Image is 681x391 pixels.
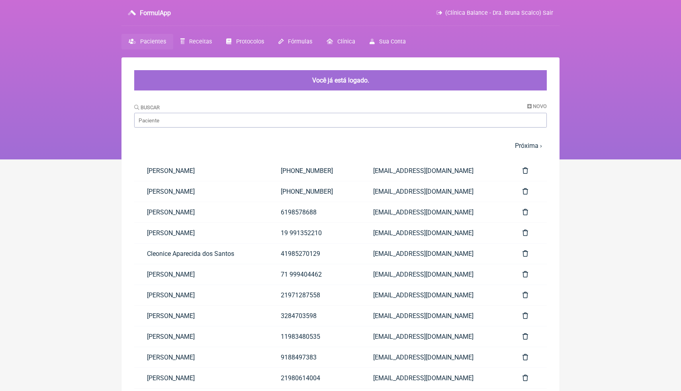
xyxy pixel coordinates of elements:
a: [PHONE_NUMBER] [268,161,360,181]
a: 21971287558 [268,285,360,305]
a: [EMAIL_ADDRESS][DOMAIN_NAME] [360,181,510,202]
a: 19 991352210 [268,223,360,243]
a: [EMAIL_ADDRESS][DOMAIN_NAME] [360,306,510,326]
a: [PERSON_NAME] [134,161,268,181]
input: Paciente [134,113,547,128]
a: [PERSON_NAME] [134,347,268,367]
a: [EMAIL_ADDRESS][DOMAIN_NAME] [360,264,510,285]
label: Buscar [134,104,160,110]
a: [PERSON_NAME] [134,368,268,388]
a: Sua Conta [362,34,413,49]
span: Fórmulas [288,38,312,45]
nav: pager [134,137,547,154]
h3: FormulApp [140,9,171,17]
a: 6198578688 [268,202,360,222]
a: [EMAIL_ADDRESS][DOMAIN_NAME] [360,202,510,222]
span: Sua Conta [379,38,406,45]
a: [PERSON_NAME] [134,326,268,347]
a: 11983480535 [268,326,360,347]
a: Pacientes [121,34,173,49]
a: [PERSON_NAME] [134,285,268,305]
a: [EMAIL_ADDRESS][DOMAIN_NAME] [360,244,510,264]
a: 9188497383 [268,347,360,367]
a: [EMAIL_ADDRESS][DOMAIN_NAME] [360,223,510,243]
a: Cleonice Aparecida dos Santos [134,244,268,264]
a: [PHONE_NUMBER] [268,181,360,202]
a: 21980614004 [268,368,360,388]
a: [EMAIL_ADDRESS][DOMAIN_NAME] [360,347,510,367]
span: Pacientes [140,38,166,45]
a: Protocolos [219,34,271,49]
a: [EMAIL_ADDRESS][DOMAIN_NAME] [360,161,510,181]
a: [PERSON_NAME] [134,306,268,326]
span: Novo [533,103,547,109]
a: (Clínica Balance - Dra. Bruna Scalco) Sair [436,10,553,16]
a: Novo [527,103,547,109]
span: (Clínica Balance - Dra. Bruna Scalco) Sair [445,10,553,16]
a: [EMAIL_ADDRESS][DOMAIN_NAME] [360,326,510,347]
span: Receitas [189,38,212,45]
a: Fórmulas [271,34,319,49]
a: [PERSON_NAME] [134,223,268,243]
span: Clínica [337,38,355,45]
a: Clínica [319,34,362,49]
a: 71 999404462 [268,264,360,285]
a: [PERSON_NAME] [134,264,268,285]
a: Próxima › [515,142,542,149]
a: 41985270129 [268,244,360,264]
a: Receitas [173,34,219,49]
a: 3284703598 [268,306,360,326]
a: [EMAIL_ADDRESS][DOMAIN_NAME] [360,285,510,305]
div: Você já está logado. [134,70,547,90]
a: [EMAIL_ADDRESS][DOMAIN_NAME] [360,368,510,388]
a: [PERSON_NAME] [134,181,268,202]
span: Protocolos [236,38,264,45]
a: [PERSON_NAME] [134,202,268,222]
